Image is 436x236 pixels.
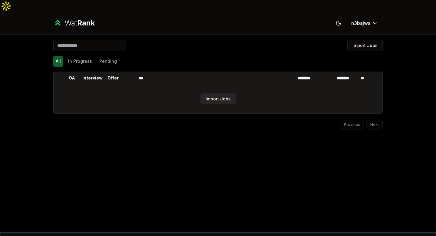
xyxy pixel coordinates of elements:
[347,40,383,51] button: Import Jobs
[107,75,119,81] p: Offer
[64,18,95,28] div: Wat
[346,18,383,29] button: n3bajwa
[66,56,94,67] button: In Progress
[77,19,95,27] span: Rank
[53,56,63,67] button: All
[69,75,75,81] p: OA
[53,18,95,28] a: WatRank
[97,56,119,67] button: Pending
[351,19,371,27] span: n3bajwa
[200,93,236,104] button: Import Jobs
[82,75,103,81] p: Interview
